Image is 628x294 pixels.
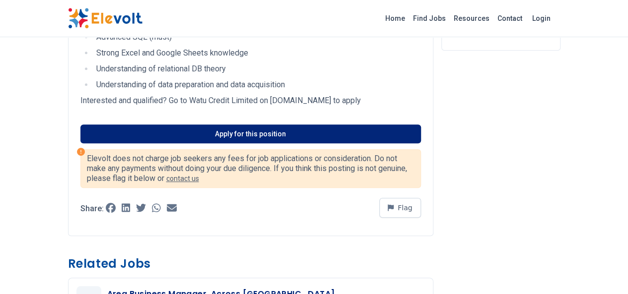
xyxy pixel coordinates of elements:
[87,154,415,183] p: Elevolt does not charge job seekers any fees for job applications or consideration. Do not make a...
[381,10,409,26] a: Home
[93,79,421,91] li: Understanding of data preparation and data acquisition
[93,63,421,75] li: Understanding of relational DB theory
[409,10,450,26] a: Find Jobs
[68,8,142,29] img: Elevolt
[80,205,104,213] p: Share:
[450,10,493,26] a: Resources
[93,31,421,43] li: Advanced SQL (must)
[526,8,557,28] a: Login
[166,175,199,182] a: contact us
[93,47,421,59] li: Strong Excel and Google Sheets knowledge
[80,95,421,107] p: Interested and qualified? Go to Watu Credit Limited on [DOMAIN_NAME] to apply
[493,10,526,26] a: Contact
[68,256,433,272] h3: Related Jobs
[379,198,421,218] button: Flag
[80,124,421,143] a: Apply for this position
